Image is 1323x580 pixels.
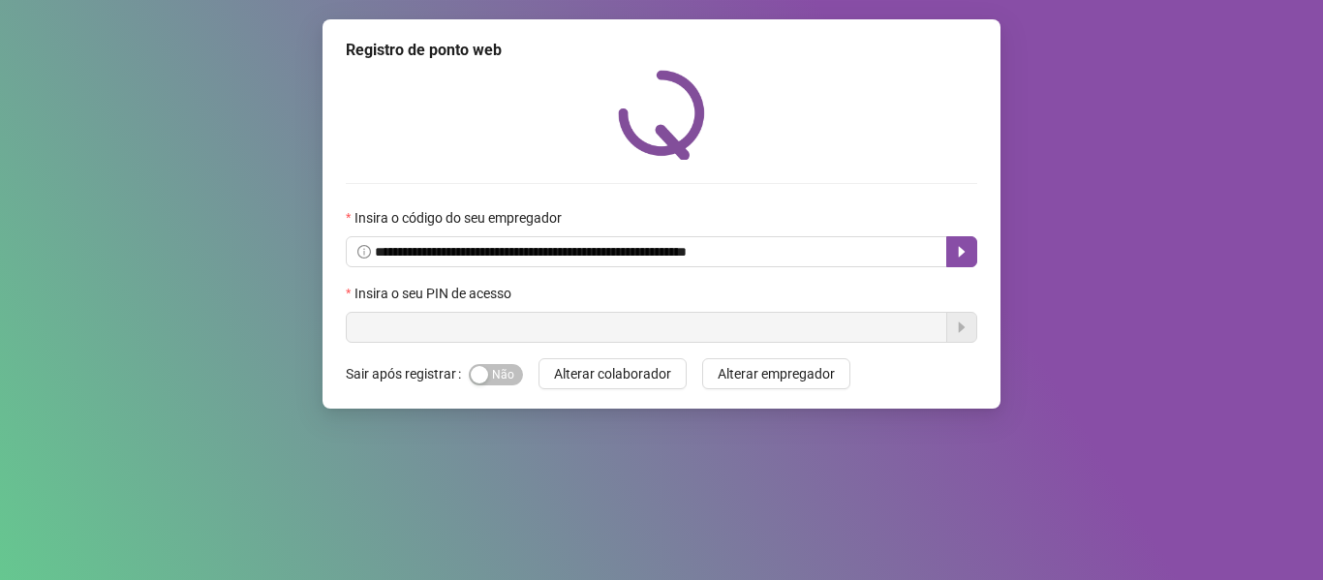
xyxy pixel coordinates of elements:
img: QRPoint [618,70,705,160]
button: Alterar empregador [702,358,850,389]
span: caret-right [954,244,969,259]
span: Alterar colaborador [554,363,671,384]
label: Sair após registrar [346,358,469,389]
label: Insira o seu PIN de acesso [346,283,524,304]
div: Registro de ponto web [346,39,977,62]
span: info-circle [357,245,371,259]
span: Alterar empregador [718,363,835,384]
label: Insira o código do seu empregador [346,207,574,229]
button: Alterar colaborador [538,358,687,389]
